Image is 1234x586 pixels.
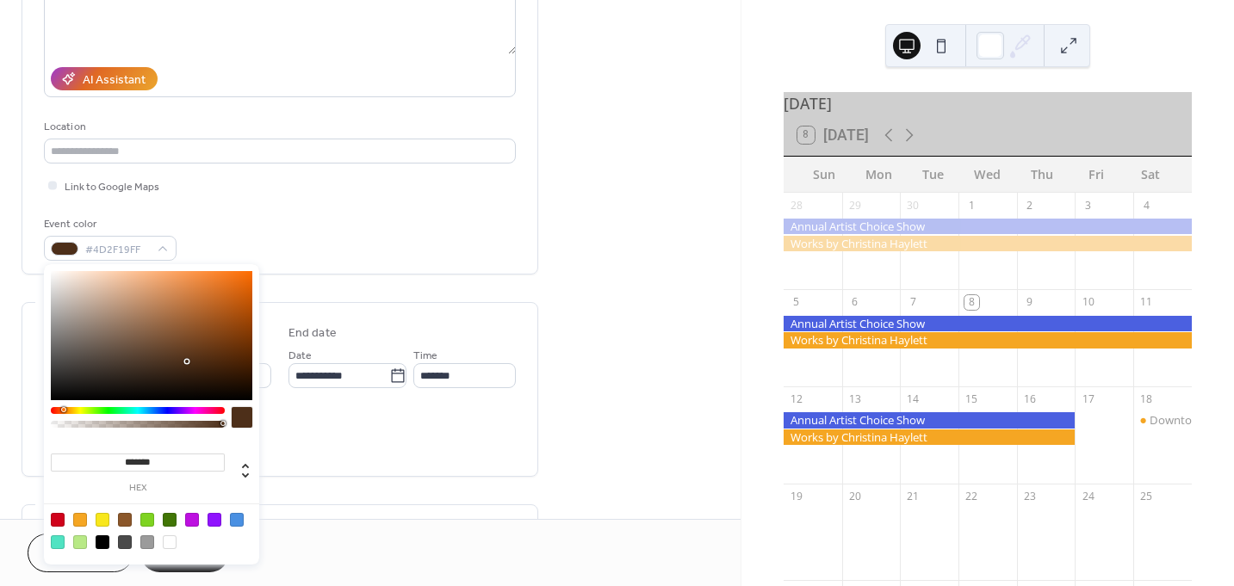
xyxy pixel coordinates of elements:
[1022,295,1037,310] div: 9
[85,241,149,259] span: #4D2F19FF
[1081,489,1095,503] div: 24
[847,198,862,213] div: 29
[96,513,109,527] div: #F8E71C
[1022,392,1037,407] div: 16
[83,71,146,89] div: AI Assistant
[65,178,159,196] span: Link to Google Maps
[44,118,512,136] div: Location
[413,347,437,365] span: Time
[1139,392,1154,407] div: 18
[906,392,921,407] div: 14
[73,513,87,527] div: #F5A623
[784,236,1192,251] div: Works by Christina Haylett
[1139,489,1154,503] div: 25
[906,489,921,503] div: 21
[1022,198,1037,213] div: 2
[185,513,199,527] div: #BD10E0
[28,534,133,572] button: Cancel
[96,535,109,549] div: #000000
[847,392,862,407] div: 13
[1022,489,1037,503] div: 23
[784,412,1076,428] div: Annual Artist Choice Show
[118,513,132,527] div: #8B572A
[73,535,87,549] div: #B8E986
[1133,412,1192,428] div: Downtown Mount Clemens Halloween Spooktacular
[1081,198,1095,213] div: 3
[960,157,1014,192] div: Wed
[797,157,852,192] div: Sun
[789,489,803,503] div: 19
[789,198,803,213] div: 28
[44,215,173,233] div: Event color
[906,295,921,310] div: 7
[163,513,177,527] div: #417505
[1014,157,1069,192] div: Thu
[51,535,65,549] div: #50E3C2
[140,513,154,527] div: #7ED321
[847,489,862,503] div: 20
[118,535,132,549] div: #4A4A4A
[906,157,960,192] div: Tue
[288,324,337,342] div: End date
[789,392,803,407] div: 12
[1070,157,1124,192] div: Fri
[847,295,862,310] div: 6
[1139,198,1154,213] div: 4
[1081,295,1095,310] div: 10
[789,295,803,310] div: 5
[964,198,979,213] div: 1
[1124,157,1178,192] div: Sat
[1081,392,1095,407] div: 17
[852,157,906,192] div: Mon
[208,513,221,527] div: #9013FE
[163,535,177,549] div: #FFFFFF
[784,316,1192,331] div: Annual Artist Choice Show
[140,535,154,549] div: #9B9B9B
[784,219,1192,234] div: Annual Artist Choice Show
[784,332,1192,348] div: Works by Christina Haylett
[784,92,1192,114] div: [DATE]
[964,489,979,503] div: 22
[51,67,158,90] button: AI Assistant
[964,392,979,407] div: 15
[51,484,225,493] label: hex
[784,429,1076,445] div: Works by Christina Haylett
[1139,295,1154,310] div: 11
[51,513,65,527] div: #D0021B
[964,295,979,310] div: 8
[230,513,244,527] div: #4A90E2
[906,198,921,213] div: 30
[288,347,312,365] span: Date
